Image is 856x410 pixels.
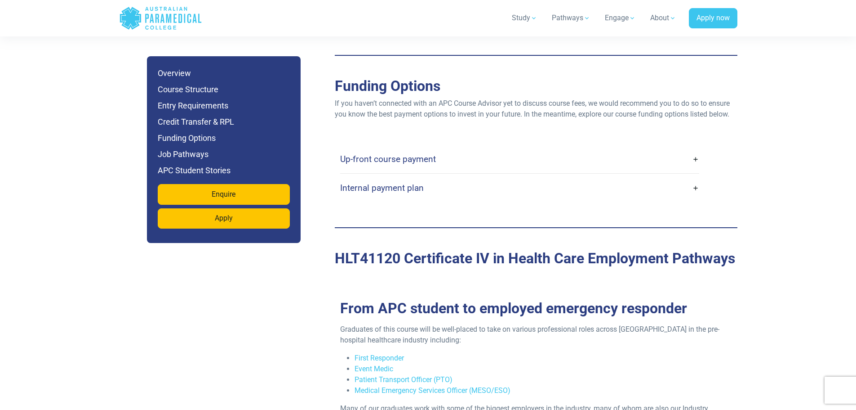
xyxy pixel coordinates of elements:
a: Up-front course payment [340,149,699,170]
a: Australian Paramedical College [119,4,202,33]
a: Event Medic [355,365,393,373]
p: If you haven’t connected with an APC Course Advisor yet to discuss course fees, we would recommen... [335,98,737,120]
a: Internal payment plan [340,177,699,198]
a: Pathways [546,5,596,31]
h2: From APC student to employed emergency responder [335,300,737,317]
h2: Funding Options [335,77,737,95]
a: Engage [599,5,641,31]
a: About [645,5,682,31]
a: Patient Transport Officer (PTO) [355,375,452,384]
p: Graduates of this course will be well-placed to take on various professional roles across [GEOGRA... [340,324,732,346]
h2: Job Pathways [335,250,737,267]
a: Study [506,5,543,31]
h4: Up-front course payment [340,154,436,164]
h4: Internal payment plan [340,183,424,193]
a: First Responder [355,354,404,362]
a: Medical Emergency Services Officer (MESO/ESO) [355,386,510,395]
a: Apply now [689,8,737,29]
